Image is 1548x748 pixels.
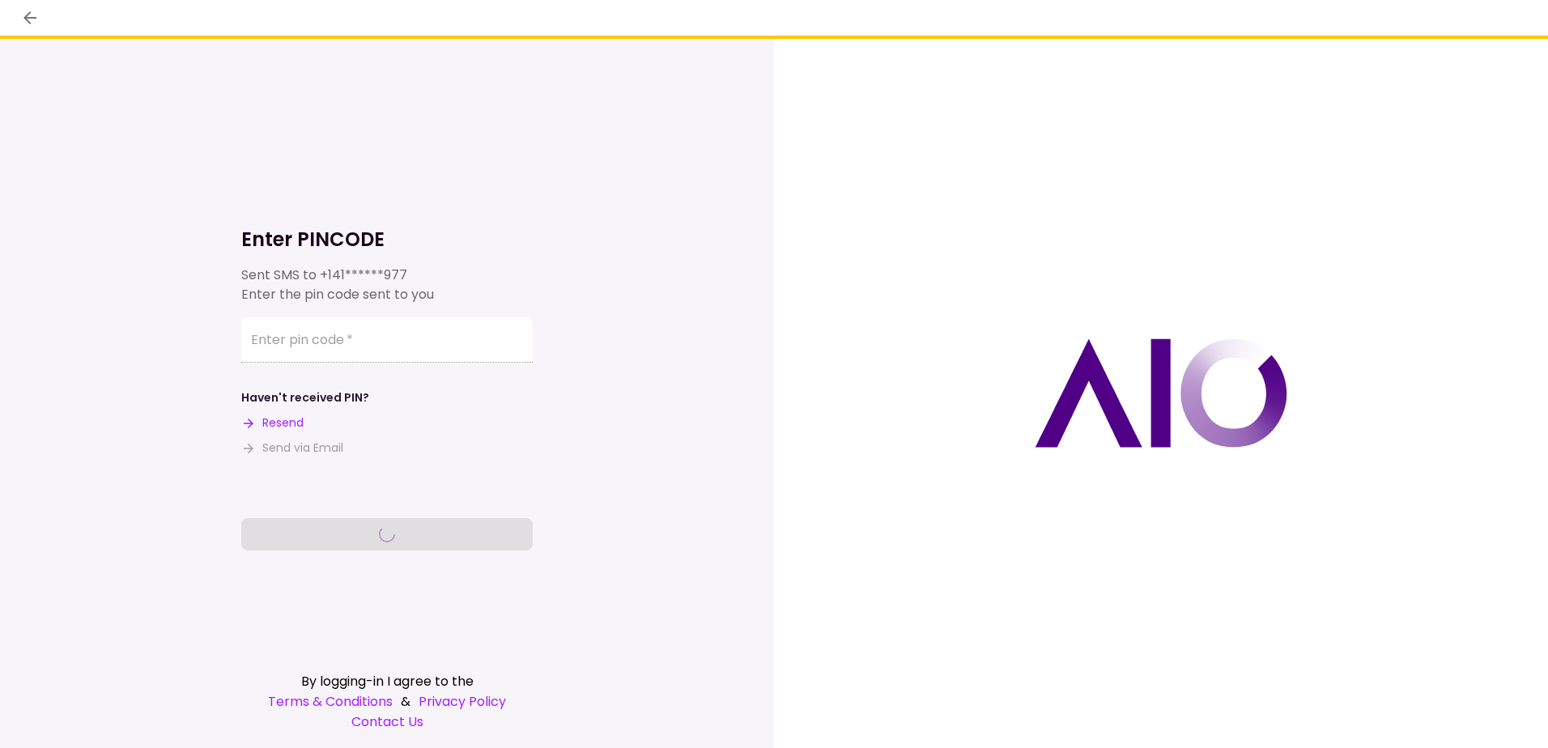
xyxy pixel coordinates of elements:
div: Sent SMS to Enter the pin code sent to you [241,266,533,304]
img: AIO logo [1035,338,1287,448]
button: Send via Email [241,440,343,457]
a: Terms & Conditions [268,691,393,712]
a: Contact Us [241,712,533,732]
h1: Enter PINCODE [241,227,533,253]
div: & [241,691,533,712]
button: Resend [241,414,304,431]
a: Privacy Policy [419,691,506,712]
button: back [16,4,44,32]
div: By logging-in I agree to the [241,671,533,691]
div: Haven't received PIN? [241,389,369,406]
